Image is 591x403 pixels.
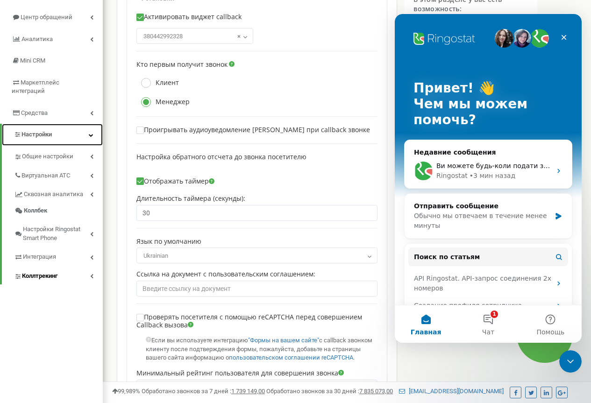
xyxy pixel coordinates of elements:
iframe: Intercom live chat [559,350,582,373]
a: Виртуальная АТС [14,165,103,184]
a: Коллбек [14,203,103,219]
span: Чат [87,315,100,321]
div: Создание профиля сотрудника [14,283,173,300]
span: Главная [16,315,47,321]
a: "Формы на вашем сайте" [248,337,319,344]
u: 1 739 149,00 [231,388,265,395]
label: Длительность таймера (секунды): [136,195,245,203]
label: Ссылка на документ с пользовательским соглашением: [136,270,315,278]
span: Поиск по статьям [19,238,85,248]
div: • 3 мин назад [75,157,121,167]
a: Общие настройки [14,146,103,165]
span: Общие настройки [22,152,73,161]
label: Проигрывать аудиоуведомление [PERSON_NAME] при callback звонке [136,126,370,134]
label: Язык по умолчанию [136,238,201,246]
span: Ukrainian [136,247,377,263]
input: Введите ссылку на документ [136,281,377,297]
label: Активировать виджет callback [136,13,242,26]
span: Центр обращений [21,14,72,21]
div: Если вы используете интеграцию с callback звонком клиенту после подтверждения формы, пожалуйста, ... [146,336,377,362]
span: 99,989% [112,388,140,395]
span: Сквозная аналитика [24,190,83,199]
button: Поиск по статьям [14,233,173,252]
span: Виртуальная АТС [21,171,70,180]
div: Закрыть [161,15,178,32]
u: 7 835 073,00 [359,388,393,395]
div: Обычно мы отвечаем в течение менее минуты [19,197,156,217]
label: Кто первым получит звонок [136,61,228,69]
a: Настройки [2,124,103,146]
button: Помощь [125,291,187,329]
span: Маркетплейс интеграций [12,79,59,95]
span: 380442992328 [136,28,253,44]
span: Ukrainian [140,249,374,262]
div: API Ringostat. API-запрос соединения 2х номеров [19,260,157,279]
span: Средства [21,109,48,116]
span: Коллбек [24,206,47,215]
a: Интеграция [14,246,103,265]
span: Коллтрекинг [22,272,57,281]
span: 380442992328 [140,30,250,43]
a: пользовательском соглашении reCAPTCHA [229,354,353,361]
a: Коллтрекинг [14,265,103,284]
span: Mini CRM [20,57,45,64]
label: Клиент [136,78,179,88]
span: Аналитика [21,35,53,42]
span: Обработано звонков за 30 дней : [266,388,393,395]
iframe: Intercom live chat [395,14,582,343]
label: Минимальный рейтинг пользователя для совершения звонка [136,369,344,377]
a: [EMAIL_ADDRESS][DOMAIN_NAME] [399,388,504,395]
div: Ringostat [42,157,73,167]
span: Интеграция [23,253,56,262]
label: Отображать таймер [136,177,214,185]
span: × [237,30,241,43]
input: Длительность таймера (секунды) [136,205,377,221]
span: Помощь [142,315,170,321]
div: Отправить сообщение [19,187,156,197]
label: Проверять посетителя с помощью reCAPTCHA перед совершением Callback вызова [136,313,377,334]
span: Настройки [21,131,52,138]
button: Чат [62,291,124,329]
span: Настройки Ringostat Smart Phone [23,225,90,242]
div: API Ringostat. API-запрос соединения 2х номеров [14,256,173,283]
a: Настройки Ringostat Smart Phone [14,219,103,246]
span: Обработано звонков за 7 дней : [142,388,265,395]
a: Сквозная аналитика [14,184,103,203]
label: Менеджер [136,97,190,107]
label: Настройка обратного отсчета до звонка посетителю [136,153,306,161]
div: Отправить сообщениеОбычно мы отвечаем в течение менее минуты [9,179,178,225]
div: Создание профиля сотрудника [19,287,157,297]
